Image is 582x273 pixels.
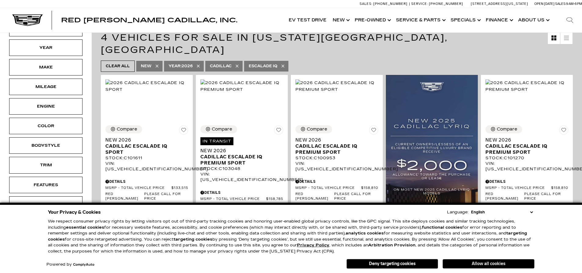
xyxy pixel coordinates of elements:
div: Compare [307,127,327,132]
span: $133,515 [171,186,188,190]
span: Year : [169,64,181,68]
span: New 2026 [200,148,279,154]
strong: targeting cookies [48,231,527,242]
div: Fueltype [31,201,61,208]
span: Sales: [360,2,372,6]
div: Compare [212,127,232,132]
a: Red [PERSON_NAME] Please call for price [295,192,378,201]
a: New 2026Cadillac ESCALADE IQ Premium Sport [295,137,378,155]
span: Red [PERSON_NAME] Cadillac, Inc. [61,17,237,24]
a: EV Test Drive [286,8,330,32]
img: Cadillac Dark Logo with Cadillac White Text [12,14,43,26]
div: TrimTrim [9,157,82,173]
div: Engine [31,103,61,110]
div: Mileage [31,83,61,90]
div: ColorColor [9,118,82,134]
span: Cadillac ESCALADE IQ Premium Sport [295,143,374,155]
span: $158,785 [266,197,283,201]
div: Trim [31,162,61,168]
div: Make [31,64,61,71]
img: 2026 Cadillac ESCALADE IQ Premium Sport [295,79,378,93]
button: Compare Vehicle [295,125,332,133]
button: Save Vehicle [559,125,568,137]
span: New 2026 [295,137,374,143]
a: MSRP - Total Vehicle Price $133,515 [105,186,188,190]
div: Year [31,44,61,51]
span: [PHONE_NUMBER] [373,2,408,6]
div: VIN: [US_VEHICLE_IDENTIFICATION_NUMBER] [200,172,283,183]
a: [STREET_ADDRESS][US_STATE] [471,2,528,6]
span: In Transit [200,137,233,145]
span: 9 AM-6 PM [566,2,582,6]
div: Color [31,123,61,129]
select: Language Select [470,209,534,215]
button: Compare Vehicle [200,125,237,133]
span: $158,810 [551,186,568,190]
button: Compare Vehicle [485,125,522,133]
span: Please call for price [524,192,568,201]
strong: targeting cookies [174,237,212,242]
div: EngineEngine [9,98,82,115]
div: VIN: [US_VEHICLE_IDENTIFICATION_NUMBER] [485,161,568,172]
a: Sales: [PHONE_NUMBER] [360,2,409,6]
p: We respect consumer privacy rights by letting visitors opt out of third-party tracking cookies an... [48,219,534,254]
span: Sales: [555,2,566,6]
div: Stock : C101270 [485,155,568,161]
button: Save Vehicle [369,125,378,137]
span: Please call for price [144,192,188,201]
span: Your Privacy & Cookies [48,208,101,216]
span: Cadillac ESCALADE IQ Premium Sport [200,154,279,166]
a: MSRP - Total Vehicle Price $158,810 [295,186,378,190]
div: YearYear [9,39,82,56]
img: 2026 Cadillac ESCALADE IQ Premium Sport [200,79,283,93]
strong: functional cookies [422,225,462,230]
span: MSRP - Total Vehicle Price [105,186,171,190]
span: Clear All [106,62,130,70]
a: Pre-Owned [352,8,393,32]
span: Open [DATE] [534,2,555,6]
div: Compare [497,127,517,132]
span: MSRP - Total Vehicle Price [200,197,266,201]
div: VIN: [US_VEHICLE_IDENTIFICATION_NUMBER] [295,161,378,172]
button: Deny targeting cookies [346,259,438,269]
span: 2026 [169,62,193,70]
img: 2026 Cadillac ESCALADE IQ Sport [105,79,188,93]
div: BodystyleBodystyle [9,137,82,154]
span: New [141,62,152,70]
a: Privacy Policy [297,243,329,248]
button: Compare Vehicle [105,125,142,133]
img: 2026 Cadillac ESCALADE IQ Premium Sport [485,79,568,93]
span: MSRP - Total Vehicle Price [485,186,551,190]
a: Red [PERSON_NAME] Please call for price [105,192,188,201]
a: Service: [PHONE_NUMBER] [409,2,465,6]
a: MSRP - Total Vehicle Price $158,810 [485,186,568,190]
span: Cadillac ESCALADE IQ Premium Sport [485,143,564,155]
div: FeaturesFeatures [9,177,82,193]
a: New 2026Cadillac ESCALADE IQ Premium Sport [485,137,568,155]
button: Allow all cookies [443,259,534,268]
span: 4 Vehicles for Sale in [US_STATE][GEOGRAPHIC_DATA], [GEOGRAPHIC_DATA] [101,32,448,55]
div: Stock : C100953 [295,155,378,161]
strong: Arbitration Provision [368,243,415,248]
span: Please call for price [334,192,378,201]
span: Red [PERSON_NAME] [295,192,334,201]
span: Red [PERSON_NAME] [485,192,524,201]
span: Service: [411,2,428,6]
span: ESCALADE IQ [249,62,277,70]
div: Stock : C103048 [200,166,283,172]
a: Specials [448,8,483,32]
div: Features [31,182,61,188]
a: MSRP - Total Vehicle Price $158,785 [200,197,283,201]
a: In TransitNew 2026Cadillac ESCALADE IQ Premium Sport [200,137,283,166]
a: ComplyAuto [73,263,94,267]
button: Save Vehicle [274,125,283,137]
span: $158,810 [361,186,378,190]
span: New 2026 [105,137,184,143]
span: Cadillac [210,62,232,70]
div: Powered by [46,263,94,267]
div: Pricing Details - New 2026 Cadillac ESCALADE IQ Premium Sport [200,190,283,195]
div: Stock : C101611 [105,155,188,161]
a: New [330,8,352,32]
